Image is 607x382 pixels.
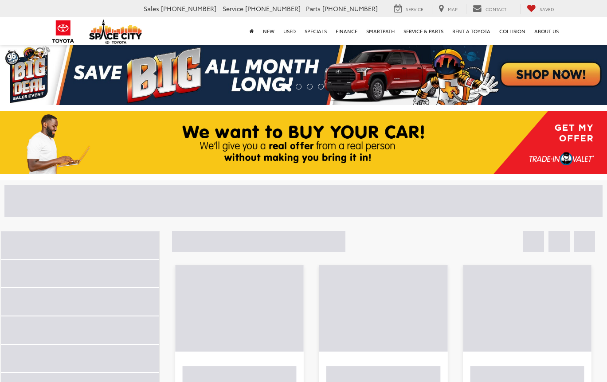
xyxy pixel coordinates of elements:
span: Saved [540,6,554,12]
span: Service [223,4,243,13]
a: Used [279,17,300,45]
a: Map [432,4,464,14]
a: New [258,17,279,45]
span: Contact [486,6,506,12]
span: Sales [144,4,159,13]
span: [PHONE_NUMBER] [322,4,378,13]
a: Specials [300,17,331,45]
img: Space City Toyota [89,19,142,44]
a: Service & Parts [399,17,448,45]
a: My Saved Vehicles [520,4,561,14]
a: Home [245,17,258,45]
span: [PHONE_NUMBER] [161,4,216,13]
a: SmartPath [362,17,399,45]
a: Collision [495,17,530,45]
a: Finance [331,17,362,45]
a: Service [388,4,430,14]
span: [PHONE_NUMBER] [245,4,301,13]
a: Contact [466,4,513,14]
span: Service [406,6,423,12]
img: Toyota [47,17,80,46]
a: Rent a Toyota [448,17,495,45]
a: About Us [530,17,563,45]
span: Parts [306,4,321,13]
span: Map [448,6,458,12]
